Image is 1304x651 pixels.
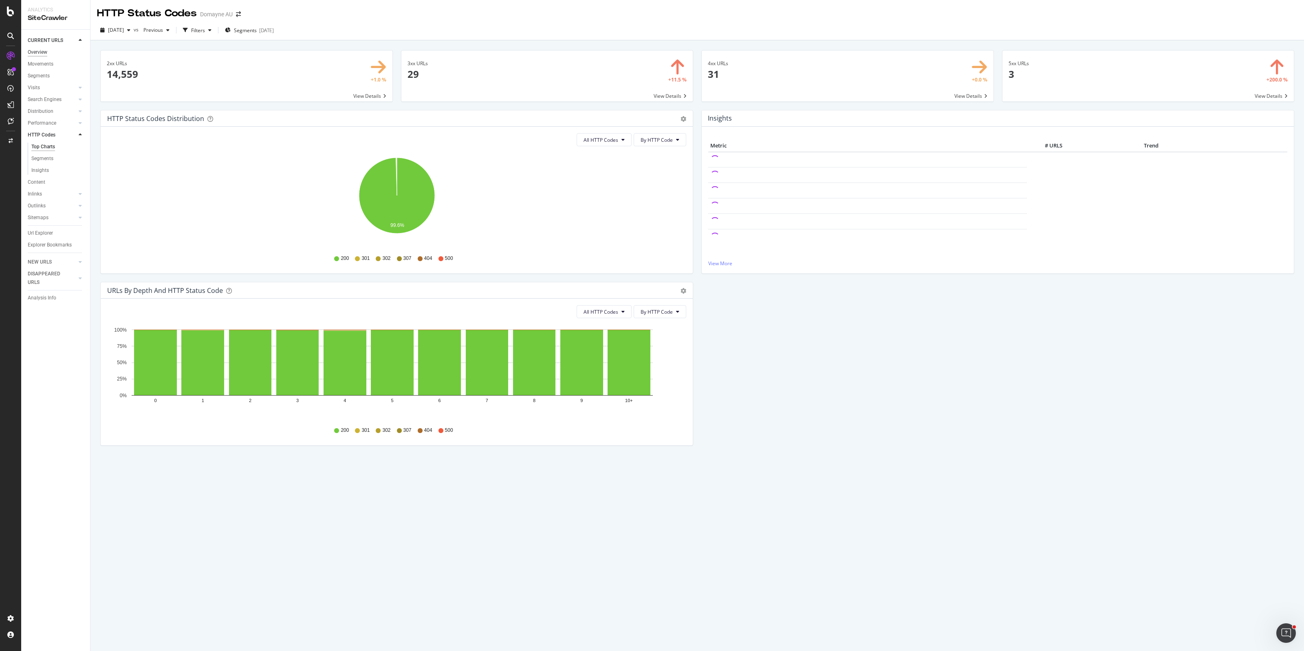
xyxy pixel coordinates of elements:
iframe: Intercom live chat [1276,623,1296,643]
div: gear [681,116,686,122]
text: 5 [391,398,393,403]
span: 404 [424,427,432,434]
svg: A chart. [107,325,686,419]
span: 500 [445,427,453,434]
div: HTTP Status Codes Distribution [107,114,204,123]
text: 3 [296,398,299,403]
div: Url Explorer [28,229,53,238]
a: Search Engines [28,95,76,104]
a: Analysis Info [28,294,84,302]
text: 50% [117,360,127,365]
a: Segments [28,72,84,80]
div: Analytics [28,7,84,13]
a: Explorer Bookmarks [28,241,84,249]
span: 307 [403,255,412,262]
button: All HTTP Codes [577,305,632,318]
div: Top Charts [31,143,55,151]
span: 302 [382,255,390,262]
span: 302 [382,427,390,434]
th: Trend [1064,140,1238,152]
text: 9 [580,398,583,403]
div: URLs by Depth and HTTP Status Code [107,286,223,295]
div: Segments [28,72,50,80]
a: Top Charts [31,143,84,151]
div: Analysis Info [28,294,56,302]
span: vs [134,26,140,33]
div: [DATE] [259,27,274,34]
div: Search Engines [28,95,62,104]
svg: A chart. [107,153,686,247]
a: Distribution [28,107,76,116]
a: CURRENT URLS [28,36,76,45]
button: Previous [140,24,173,37]
span: 2025 Sep. 21st [108,26,124,33]
text: 25% [117,376,127,382]
span: All HTTP Codes [584,136,618,143]
text: 99.6% [390,222,404,228]
div: arrow-right-arrow-left [236,11,241,17]
button: [DATE] [97,24,134,37]
div: CURRENT URLS [28,36,63,45]
a: NEW URLS [28,258,76,266]
span: By HTTP Code [641,136,673,143]
text: 75% [117,343,127,349]
div: NEW URLS [28,258,52,266]
a: View More [708,260,1287,267]
text: 100% [114,327,127,333]
div: SiteCrawler [28,13,84,23]
div: HTTP Codes [28,131,55,139]
div: Domayne AU [200,10,233,18]
text: 0% [120,393,127,398]
div: Filters [191,27,205,34]
button: By HTTP Code [634,305,686,318]
a: Url Explorer [28,229,84,238]
a: Movements [28,60,84,68]
div: DISAPPEARED URLS [28,270,69,287]
a: Content [28,178,84,187]
div: Performance [28,119,56,128]
a: Sitemaps [28,213,76,222]
span: Segments [234,27,257,34]
text: 2 [249,398,251,403]
div: Segments [31,154,53,163]
text: 7 [486,398,488,403]
div: Outlinks [28,202,46,210]
span: 404 [424,255,432,262]
span: 301 [361,255,370,262]
div: Overview [28,48,47,57]
text: 10+ [625,398,633,403]
div: HTTP Status Codes [97,7,197,20]
div: gear [681,288,686,294]
text: 6 [438,398,441,403]
a: Inlinks [28,190,76,198]
button: By HTTP Code [634,133,686,146]
span: Previous [140,26,163,33]
text: 4 [344,398,346,403]
span: 200 [341,427,349,434]
div: Distribution [28,107,53,116]
div: Insights [31,166,49,175]
span: All HTTP Codes [584,308,618,315]
button: Segments[DATE] [222,24,277,37]
span: 307 [403,427,412,434]
a: HTTP Codes [28,131,76,139]
span: 301 [361,427,370,434]
span: 500 [445,255,453,262]
span: 200 [341,255,349,262]
a: DISAPPEARED URLS [28,270,76,287]
div: Content [28,178,45,187]
div: Movements [28,60,53,68]
text: 8 [533,398,535,403]
a: Performance [28,119,76,128]
button: All HTTP Codes [577,133,632,146]
text: 1 [202,398,204,403]
h4: Insights [708,113,732,124]
div: Inlinks [28,190,42,198]
th: Metric [708,140,1027,152]
div: Explorer Bookmarks [28,241,72,249]
a: Segments [31,154,84,163]
text: 0 [154,398,157,403]
span: By HTTP Code [641,308,673,315]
